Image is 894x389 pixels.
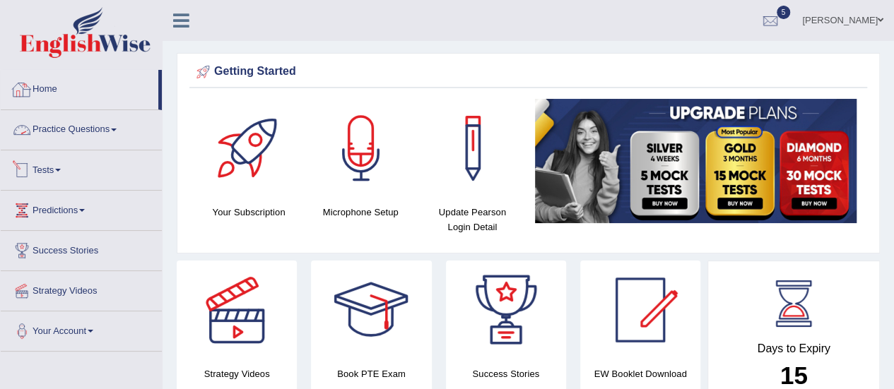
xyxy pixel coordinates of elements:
h4: Update Pearson Login Detail [423,205,521,234]
a: Success Stories [1,231,162,266]
a: Strategy Videos [1,271,162,306]
span: 5 [777,6,791,19]
a: Home [1,70,158,105]
h4: Success Stories [446,366,566,381]
h4: Days to Expiry [724,342,864,355]
h4: EW Booklet Download [580,366,700,381]
a: Your Account [1,311,162,347]
div: Getting Started [193,61,864,83]
img: small5.jpg [535,99,857,223]
a: Practice Questions [1,110,162,145]
a: Tests [1,150,162,186]
h4: Microphone Setup [312,205,409,220]
h4: Your Subscription [200,205,298,220]
h4: Strategy Videos [177,366,297,381]
h4: Book PTE Exam [311,366,431,381]
a: Predictions [1,191,162,226]
b: 15 [780,361,808,389]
